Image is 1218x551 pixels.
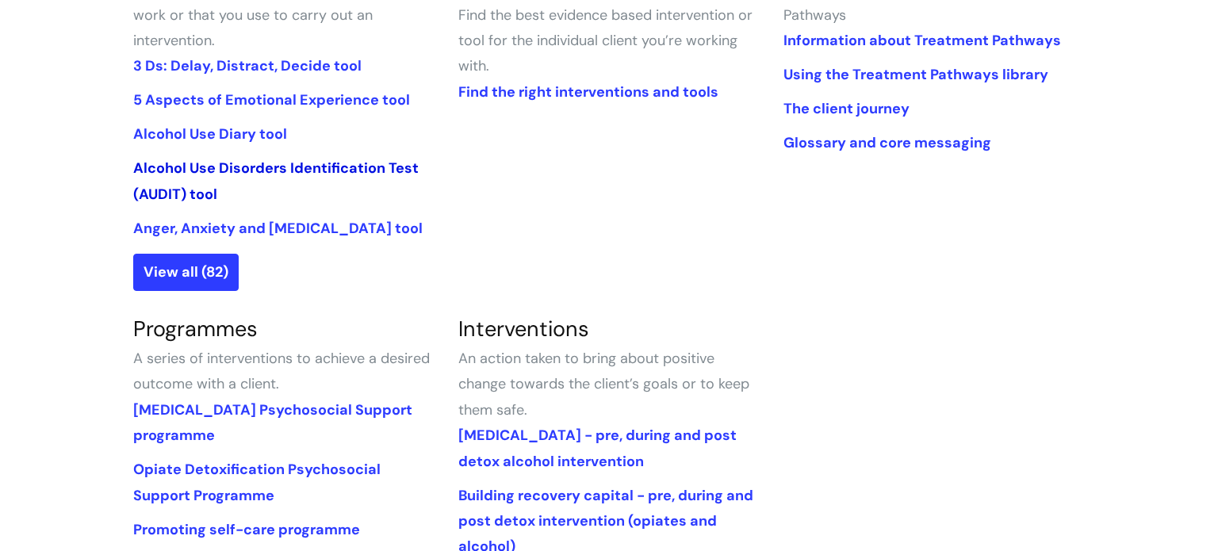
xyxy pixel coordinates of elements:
[783,99,910,118] a: The client journey
[458,349,749,419] span: An action taken to bring about positive change towards the client’s goals or to keep them safe.
[133,315,258,342] a: Programmes
[783,65,1048,84] a: Using the Treatment Pathways library
[458,6,753,76] span: Find the best evidence based intervention or tool for the individual client you’re working with.
[133,219,423,238] a: Anger, Anxiety and [MEDICAL_DATA] tool
[458,315,589,342] a: Interventions
[133,56,362,75] a: 3 Ds: Delay, Distract, Decide tool
[133,460,381,504] a: Opiate Detoxification Psychosocial Support Programme
[133,254,239,290] a: View all (82)
[133,400,412,445] a: [MEDICAL_DATA] Psychosocial Support programme
[458,82,718,101] a: Find the right interventions and tools
[133,159,419,203] a: Alcohol Use Disorders Identification Test (AUDIT) tool
[783,133,991,152] a: Glossary and core messaging
[133,124,287,143] a: Alcohol Use Diary tool
[783,31,1061,50] a: Information about Treatment Pathways
[458,426,737,470] a: [MEDICAL_DATA] - pre, during and post detox alcohol intervention
[133,520,360,539] a: Promoting self-care programme
[133,90,410,109] a: 5 Aspects of Emotional Experience tool
[133,349,430,393] span: A series of interventions to achieve a desired outcome with a client.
